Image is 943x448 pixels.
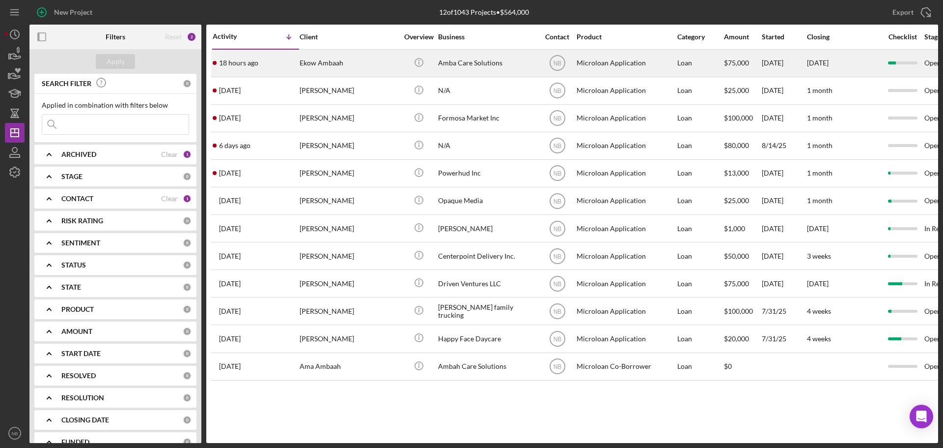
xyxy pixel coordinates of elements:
div: 0 [183,79,192,88]
div: New Project [54,2,92,22]
time: 3 weeks [807,252,831,260]
div: [DATE] [762,215,806,241]
div: Microloan Application [577,105,675,131]
b: AMOUNT [61,328,92,335]
div: Clear [161,195,178,203]
div: Closing [807,33,881,41]
div: Happy Face Daycare [438,326,536,352]
div: Loan [677,50,723,76]
div: Microloan Application [577,215,675,241]
div: $75,000 [724,270,761,297]
div: [PERSON_NAME] [300,243,398,269]
time: 1 month [807,86,832,94]
div: $100,000 [724,105,761,131]
div: Microloan Application [577,326,675,352]
b: PRODUCT [61,305,94,313]
text: NB [553,60,561,67]
text: NB [553,143,561,149]
div: $100,000 [724,298,761,324]
div: Applied in combination with filters below [42,101,189,109]
time: 1 month [807,169,832,177]
time: 2025-08-13 15:28 [219,169,241,177]
div: Client [300,33,398,41]
div: Loan [677,215,723,241]
div: Product [577,33,675,41]
b: STAGE [61,173,83,180]
div: $0 [724,354,761,380]
time: 2025-08-04 13:09 [219,280,241,288]
div: N/A [438,133,536,159]
div: Loan [677,78,723,104]
div: N/A [438,78,536,104]
div: $25,000 [724,188,761,214]
div: [PERSON_NAME] family trucking [438,298,536,324]
div: Microloan Co-Borrower [577,354,675,380]
div: 0 [183,327,192,336]
div: Reset [165,33,182,41]
div: Business [438,33,536,41]
div: $20,000 [724,326,761,352]
div: Loan [677,326,723,352]
text: NB [553,170,561,177]
div: 7/31/25 [762,298,806,324]
div: 0 [183,305,192,314]
div: Powerhud Inc [438,160,536,186]
text: NB [553,253,561,260]
div: [PERSON_NAME] [300,78,398,104]
div: Checklist [882,33,923,41]
text: NB [553,198,561,205]
div: Amba Care Solutions [438,50,536,76]
b: RESOLVED [61,372,96,380]
div: 7/31/25 [762,326,806,352]
time: 2025-07-31 21:07 [219,307,241,315]
div: Opaque Media [438,188,536,214]
text: NB [553,225,561,232]
div: Ama Ambaah [300,354,398,380]
div: [PERSON_NAME] [300,270,398,297]
div: [DATE] [762,105,806,131]
time: 2025-08-17 16:20 [219,87,241,94]
div: Microloan Application [577,133,675,159]
text: NB [553,115,561,122]
div: Loan [677,243,723,269]
button: Apply [96,54,135,69]
b: STATE [61,283,81,291]
div: $13,000 [724,160,761,186]
div: [DATE] [762,243,806,269]
div: [PERSON_NAME] [300,215,398,241]
div: Ambah Care Solutions [438,354,536,380]
time: 2025-08-07 10:45 [219,225,241,233]
text: NB [553,280,561,287]
time: 1 month [807,114,832,122]
time: 2025-08-06 17:15 [219,252,241,260]
time: 2025-07-14 14:32 [219,362,241,370]
div: [PERSON_NAME] [300,188,398,214]
b: RISK RATING [61,217,103,225]
b: FUNDED [61,438,89,446]
div: [DATE] [762,188,806,214]
div: Overview [400,33,437,41]
div: $50,000 [724,243,761,269]
div: $80,000 [724,133,761,159]
time: 2025-08-16 19:37 [219,114,241,122]
div: [PERSON_NAME] [300,105,398,131]
b: START DATE [61,350,101,358]
div: Microloan Application [577,298,675,324]
b: SEARCH FILTER [42,80,91,88]
b: RESOLUTION [61,394,104,402]
div: [PERSON_NAME] [438,215,536,241]
div: Contact [539,33,576,41]
div: 8/14/25 [762,133,806,159]
div: [DATE] [762,270,806,297]
div: Loan [677,298,723,324]
b: STATUS [61,261,86,269]
div: [PERSON_NAME] [300,298,398,324]
div: Loan [677,270,723,297]
time: 2025-08-14 22:54 [219,142,250,149]
div: [PERSON_NAME] [300,326,398,352]
button: Export [883,2,938,22]
div: [PERSON_NAME] [300,160,398,186]
div: Microloan Application [577,270,675,297]
div: Ekow Ambaah [300,50,398,76]
div: Centerpoint Delivery Inc. [438,243,536,269]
